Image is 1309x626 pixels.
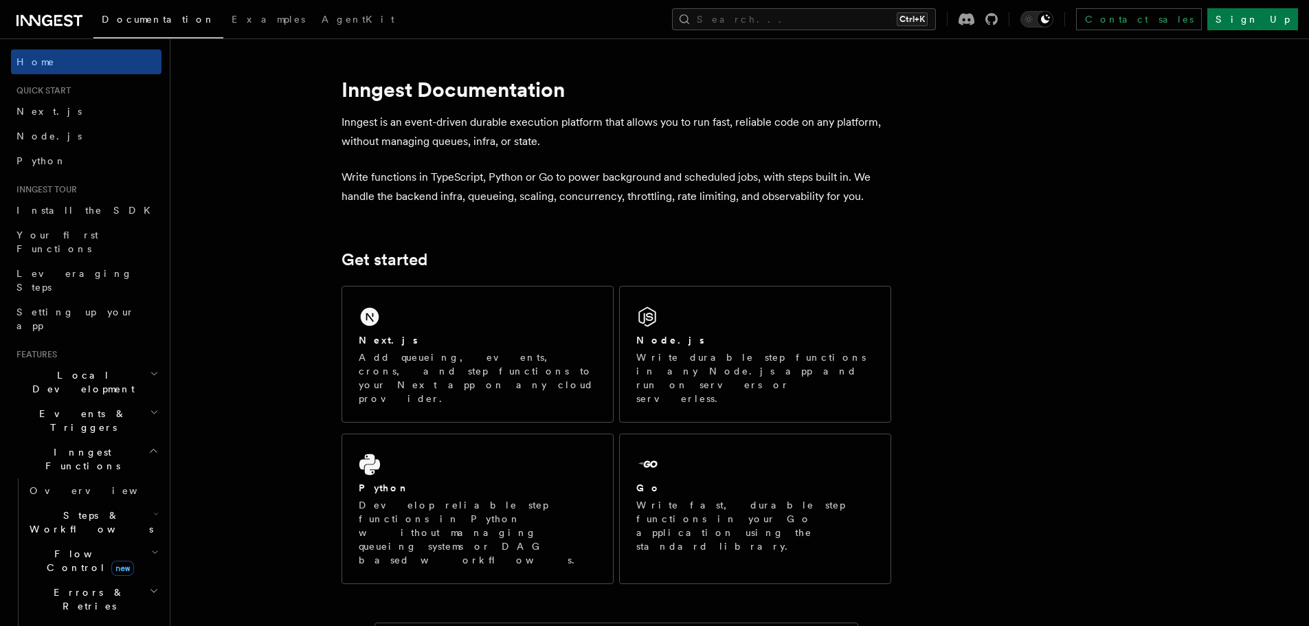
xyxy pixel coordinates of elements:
[342,286,614,423] a: Next.jsAdd queueing, events, crons, and step functions to your Next app on any cloud provider.
[342,113,891,151] p: Inngest is an event-driven durable execution platform that allows you to run fast, reliable code ...
[1207,8,1298,30] a: Sign Up
[11,85,71,96] span: Quick start
[619,434,891,584] a: GoWrite fast, durable step functions in your Go application using the standard library.
[102,14,215,25] span: Documentation
[232,14,305,25] span: Examples
[16,268,133,293] span: Leveraging Steps
[672,8,936,30] button: Search...Ctrl+K
[11,300,161,338] a: Setting up your app
[11,49,161,74] a: Home
[342,77,891,102] h1: Inngest Documentation
[322,14,394,25] span: AgentKit
[16,205,159,216] span: Install the SDK
[636,481,661,495] h2: Go
[16,106,82,117] span: Next.js
[1020,11,1053,27] button: Toggle dark mode
[16,306,135,331] span: Setting up your app
[30,485,171,496] span: Overview
[342,168,891,206] p: Write functions in TypeScript, Python or Go to power background and scheduled jobs, with steps bu...
[16,155,67,166] span: Python
[24,508,153,536] span: Steps & Workflows
[223,4,313,37] a: Examples
[359,350,596,405] p: Add queueing, events, crons, and step functions to your Next app on any cloud provider.
[24,547,151,574] span: Flow Control
[11,198,161,223] a: Install the SDK
[619,286,891,423] a: Node.jsWrite durable step functions in any Node.js app and run on servers or serverless.
[11,407,150,434] span: Events & Triggers
[11,184,77,195] span: Inngest tour
[111,561,134,576] span: new
[359,498,596,567] p: Develop reliable step functions in Python without managing queueing systems or DAG based workflows.
[11,261,161,300] a: Leveraging Steps
[16,55,55,69] span: Home
[11,440,161,478] button: Inngest Functions
[636,498,874,553] p: Write fast, durable step functions in your Go application using the standard library.
[11,401,161,440] button: Events & Triggers
[11,99,161,124] a: Next.js
[24,503,161,541] button: Steps & Workflows
[313,4,403,37] a: AgentKit
[636,350,874,405] p: Write durable step functions in any Node.js app and run on servers or serverless.
[16,131,82,142] span: Node.js
[16,230,98,254] span: Your first Functions
[636,333,704,347] h2: Node.js
[11,363,161,401] button: Local Development
[11,124,161,148] a: Node.js
[11,349,57,360] span: Features
[11,445,148,473] span: Inngest Functions
[24,585,149,613] span: Errors & Retries
[11,368,150,396] span: Local Development
[342,434,614,584] a: PythonDevelop reliable step functions in Python without managing queueing systems or DAG based wo...
[11,223,161,261] a: Your first Functions
[359,333,418,347] h2: Next.js
[342,250,427,269] a: Get started
[93,4,223,38] a: Documentation
[1076,8,1202,30] a: Contact sales
[24,478,161,503] a: Overview
[11,148,161,173] a: Python
[24,580,161,618] button: Errors & Retries
[24,541,161,580] button: Flow Controlnew
[359,481,410,495] h2: Python
[897,12,928,26] kbd: Ctrl+K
